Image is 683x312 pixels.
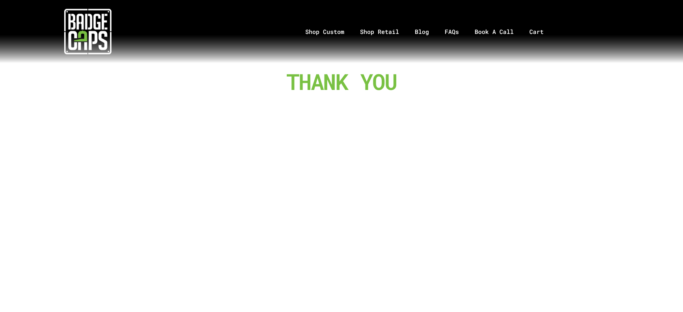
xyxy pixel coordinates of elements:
h2: Thank you [121,67,562,96]
a: Shop Retail [352,11,407,52]
a: Cart [522,11,561,52]
a: Blog [407,11,437,52]
a: FAQs [437,11,467,52]
nav: Menu [175,11,683,52]
a: Shop Custom [297,11,352,52]
img: badgecaps white logo with green acccent [64,8,111,55]
a: Book A Call [467,11,522,52]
